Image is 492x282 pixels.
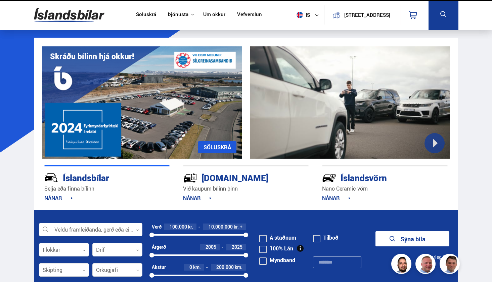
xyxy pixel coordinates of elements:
span: kr. [188,224,193,230]
label: Myndband [259,257,295,263]
a: NÁNAR [44,194,73,202]
span: 10.000.000 [209,224,233,230]
img: FbJEzSuNWCJXmdc-.webp [441,255,461,275]
span: km. [193,265,201,270]
span: + [240,224,242,230]
span: 200.000 [216,264,234,270]
div: Íslandsbílar [44,171,146,183]
label: Tilboð [313,235,339,240]
img: nhp88E3Fdnt1Opn2.png [392,255,412,275]
img: JRvxyua_JYH6wB4c.svg [44,171,58,185]
p: Selja eða finna bílinn [44,185,170,193]
div: Íslandsvörn [322,171,424,183]
a: Um okkur [203,11,225,18]
p: Við kaupum bílinn þinn [183,185,309,193]
img: -Svtn6bYgwAsiwNX.svg [322,171,336,185]
img: tr5P-W3DuiFaO7aO.svg [183,171,197,185]
span: km. [235,265,242,270]
a: NÁNAR [183,194,212,202]
button: Sýna bíla [375,231,449,246]
p: Nano Ceramic vörn [322,185,448,193]
a: Vefverslun [237,11,262,18]
button: is [294,5,324,25]
button: Þjónusta [168,11,188,18]
span: 2025 [232,244,242,250]
span: is [294,12,311,18]
a: [STREET_ADDRESS] [328,5,397,25]
img: eKx6w-_Home_640_.png [42,46,242,159]
img: siFngHWaQ9KaOqBr.png [416,255,437,275]
span: 2005 [206,244,216,250]
div: Verð [152,224,162,230]
a: Söluskrá [136,11,156,18]
img: svg+xml;base64,PHN2ZyB4bWxucz0iaHR0cDovL3d3dy53My5vcmcvMjAwMC9zdmciIHdpZHRoPSI1MTIiIGhlaWdodD0iNT... [297,12,303,18]
button: Ítarleg leit [422,249,449,265]
label: 100% Lán [259,246,293,251]
div: Akstur [152,265,166,270]
div: [DOMAIN_NAME] [183,171,285,183]
span: 100.000 [170,224,187,230]
span: 0 [189,264,192,270]
label: Á staðnum [259,235,296,240]
span: kr. [234,224,239,230]
div: Árgerð [152,244,166,250]
a: NÁNAR [322,194,351,202]
h1: Skráðu bílinn hjá okkur! [50,52,134,61]
button: [STREET_ADDRESS] [343,12,392,18]
img: G0Ugv5HjCgRt.svg [34,4,104,26]
a: SÖLUSKRÁ [198,141,236,153]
